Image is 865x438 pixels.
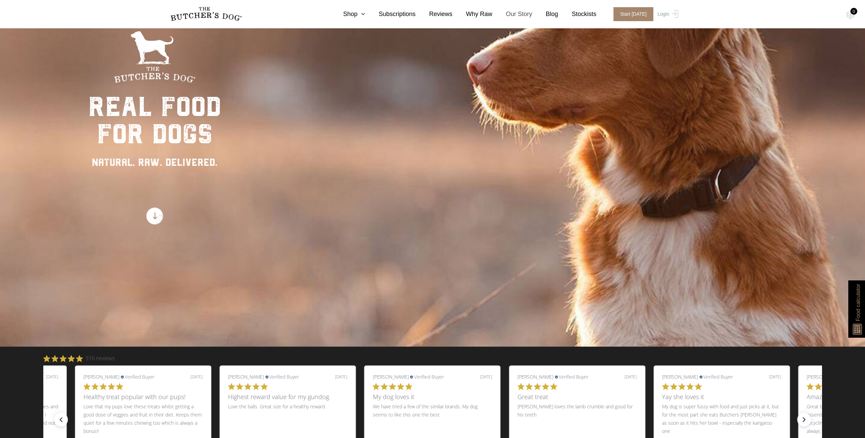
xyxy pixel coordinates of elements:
[480,374,492,380] div: [DATE]
[228,374,264,380] span: [PERSON_NAME]
[656,7,678,21] a: Login
[797,413,811,426] div: next slide
[846,10,855,19] img: TBD_Cart-Empty.png
[228,393,347,401] h3: Highest reward value for my gundog.
[269,374,299,380] span: Verified Buyer
[662,393,781,401] h3: Yay she loves it
[373,374,408,380] span: [PERSON_NAME]
[662,383,701,390] div: 5.0 out of 5 stars
[228,383,268,390] div: 5.0 out of 5 stars
[850,8,857,15] div: 0
[854,284,862,321] span: Food calculator
[807,374,842,380] span: [PERSON_NAME]
[88,93,221,148] div: real food for dogs
[54,413,68,426] div: previous slide
[769,374,781,380] div: [DATE]
[517,383,557,390] div: 5.0 out of 5 stars
[86,354,115,363] span: 516 reviews
[517,393,637,401] h3: Great treat
[452,10,492,19] a: Why Raw
[807,383,846,390] div: 5.0 out of 5 stars
[84,374,119,380] span: [PERSON_NAME]
[416,10,452,19] a: Reviews
[373,383,412,390] div: 5.0 out of 5 stars
[532,10,558,19] a: Blog
[558,10,596,19] a: Stockists
[191,374,203,380] div: [DATE]
[84,393,203,401] h3: Healthy treat popular with our pups!
[414,374,444,380] span: Verified Buyer
[46,374,58,380] div: [DATE]
[373,393,492,401] h3: My dog loves it
[84,383,123,390] div: 5.0 out of 5 stars
[662,374,698,380] span: [PERSON_NAME]
[517,374,553,380] span: [PERSON_NAME]
[607,7,656,21] a: Start [DATE]
[88,155,221,170] div: NATURAL. RAW. DELIVERED.
[492,10,532,19] a: Our Story
[329,10,365,19] a: Shop
[558,374,588,380] span: Verified Buyer
[624,374,637,380] div: [DATE]
[43,355,83,362] div: 4.9 out of 5 stars
[335,374,347,380] div: [DATE]
[125,374,154,380] span: Verified Buyer
[365,10,415,19] a: Subscriptions
[703,374,733,380] span: Verified Buyer
[613,7,654,21] span: Start [DATE]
